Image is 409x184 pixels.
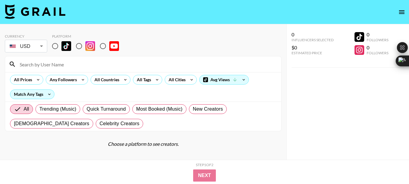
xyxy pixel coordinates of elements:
span: All [24,105,29,113]
span: Most Booked (Music) [136,105,183,113]
div: 0 [367,45,388,51]
div: Match Any Tags [10,90,54,99]
input: Search by User Name [16,59,278,69]
div: All Tags [133,75,152,84]
img: Instagram [85,41,95,51]
iframe: Drift Widget Chat Controller [379,154,402,177]
div: Any Followers [46,75,78,84]
img: YouTube [109,41,119,51]
div: Estimated Price [292,51,334,55]
div: 0 [367,32,388,38]
div: All Cities [165,75,187,84]
span: New Creators [193,105,223,113]
span: Quick Turnaround [87,105,126,113]
div: USD [6,41,46,52]
div: Platform [52,34,124,38]
div: Choose a platform to see creators. [5,141,282,147]
div: Currency [5,34,47,38]
span: Trending (Music) [39,105,76,113]
div: All Prices [10,75,33,84]
img: TikTok [61,41,71,51]
button: Next [193,169,216,182]
div: 0 [292,32,334,38]
span: [DEMOGRAPHIC_DATA] Creators [14,120,89,127]
div: Influencers Selected [292,38,334,42]
button: open drawer [396,6,408,18]
div: Followers [367,38,388,42]
div: Followers [367,51,388,55]
img: Grail Talent [5,4,65,19]
div: All Countries [91,75,120,84]
div: Step 1 of 2 [196,162,213,167]
div: $0 [292,45,334,51]
span: Celebrity Creators [100,120,140,127]
div: Avg Views [200,75,249,84]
